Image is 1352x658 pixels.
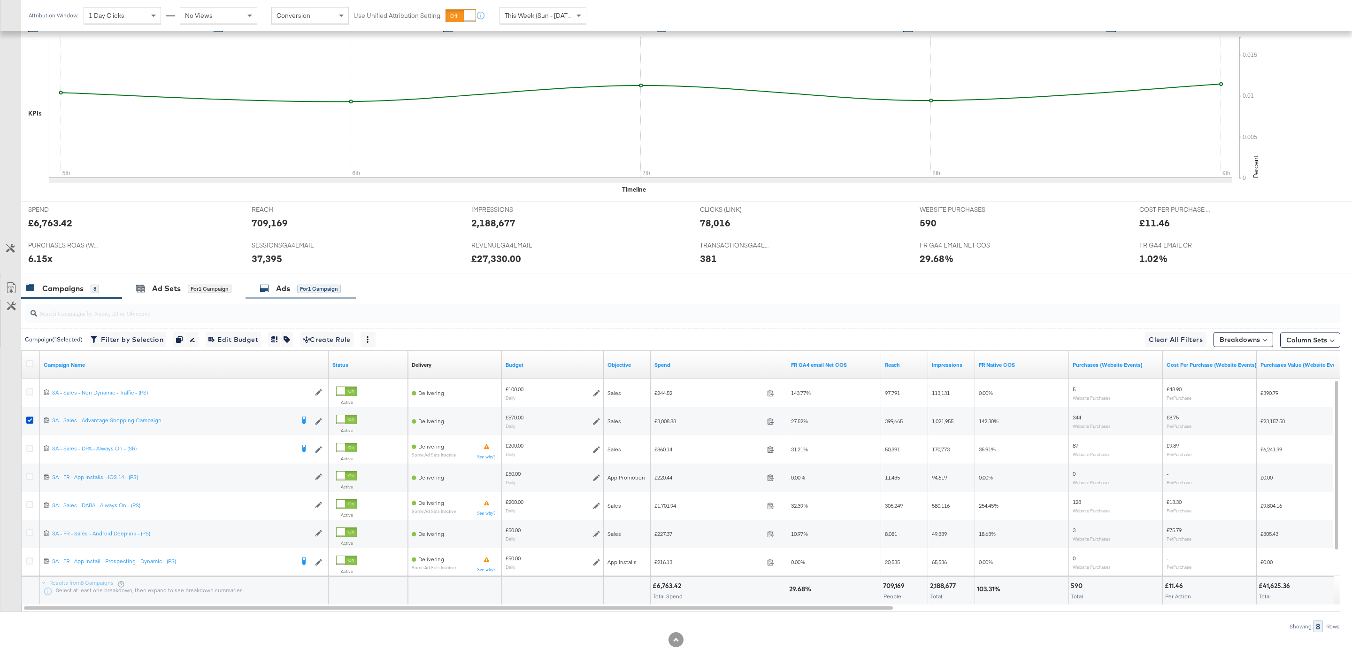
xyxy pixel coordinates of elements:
span: Delivering [418,474,444,481]
span: App Promotion [607,474,645,481]
sub: Website Purchases [1073,451,1111,457]
a: SA - Sales - Non Dynamic - Traffic - (PS) [52,389,310,397]
span: CLICKS (LINK) [700,205,770,214]
div: 709,169 [883,581,907,590]
span: £0.00 [1260,558,1273,565]
label: Active [336,427,357,434]
sub: Per Purchase [1167,536,1191,542]
span: Sales [607,502,621,509]
div: £50.00 [506,470,521,478]
div: £41,625.36 [1259,581,1293,590]
div: 29.68% [789,585,814,594]
span: 254.45% [979,502,999,509]
label: Active [336,540,357,546]
sub: Daily [506,508,515,513]
button: Clear All Filters [1145,332,1206,347]
span: This Week (Sun - [DATE]) [505,11,575,20]
div: 2,188,677 [930,581,959,590]
span: People [883,593,901,600]
div: Campaign ( 1 Selected) [25,335,83,344]
sub: Daily [506,564,515,570]
span: £9.89 [1167,442,1179,449]
div: 8 [1313,620,1323,632]
span: 87 [1073,442,1078,449]
a: SA - FR - Sales - Android Deeplink - (PS) [52,530,310,538]
span: Total [930,593,942,600]
div: £200.00 [506,498,523,506]
span: Delivering [418,499,444,506]
span: App Installs [607,558,637,565]
span: Per Action [1165,593,1191,600]
text: Percent [1252,155,1260,178]
sub: Website Purchases [1073,423,1111,429]
span: £227.37 [654,530,763,537]
div: 103.31% [977,585,1003,594]
div: for 1 Campaign [297,285,341,293]
span: 0.00% [791,474,805,481]
span: 580,116 [932,502,950,509]
a: SA - Sales - DABA - Always On - (PS) [52,502,310,510]
div: Campaigns [42,283,84,294]
span: 0 [1073,470,1075,477]
span: TRANSACTIONSGA4EMAIL [700,241,770,250]
div: Showing: [1289,623,1313,630]
div: 590 [920,216,937,230]
span: Sales [607,418,621,425]
span: £8.75 [1167,414,1179,421]
sub: Daily [506,480,515,485]
div: 1.02% [1139,252,1168,265]
sub: Daily [506,451,515,457]
span: 0.00% [791,558,805,565]
div: £200.00 [506,442,523,449]
span: 32.39% [791,502,808,509]
sub: Daily [506,395,515,401]
a: The total value of the purchase actions tracked by your Custom Audience pixel on your website aft... [1260,361,1347,369]
span: Delivering [418,443,444,450]
span: 97,791 [885,389,900,396]
label: Active [336,484,357,490]
sub: Some Ad Sets Inactive [412,452,456,457]
span: SPEND [28,205,99,214]
div: £100.00 [506,386,523,393]
div: Ads [276,283,290,294]
sub: Website Purchases [1073,508,1111,513]
sub: Website Purchases [1073,564,1111,570]
span: £23,157.58 [1260,418,1285,425]
div: 6.15x [28,252,53,265]
div: £6,763.42 [28,216,72,230]
span: Total Spend [653,593,683,600]
div: 8 [91,285,99,293]
span: 0 [1073,555,1075,562]
sub: Daily [506,423,515,429]
span: FR GA4 EMAIL NET COS [920,241,990,250]
label: Active [336,399,357,405]
label: Active [336,512,357,518]
span: Delivering [418,389,444,396]
span: FR GA4 EMAIL CR [1139,241,1210,250]
span: 128 [1073,498,1081,505]
span: 0.00% [979,558,993,565]
span: 11,435 [885,474,900,481]
div: SA - FR - Sales - Android Deeplink - (PS) [52,530,310,537]
span: Sales [607,530,621,537]
div: £50.00 [506,555,521,562]
span: 3 [1073,526,1075,534]
span: 35.91% [979,446,996,453]
div: 590 [1071,581,1085,590]
span: £305.43 [1260,530,1278,537]
a: SA - Sales - DPA - Always On - (SR) [52,445,294,454]
sub: Per Purchase [1167,423,1191,429]
span: 143.77% [791,389,811,396]
a: Reflects the ability of your Ad Campaign to achieve delivery based on ad states, schedule and bud... [412,361,431,369]
span: Delivering [418,556,444,563]
div: £50.00 [506,526,521,534]
div: SA - Sales - Non Dynamic - Traffic - (PS) [52,389,310,396]
span: WEBSITE PURCHASES [920,205,990,214]
button: Breakdowns [1214,332,1273,347]
span: Clear All Filters [1149,334,1203,346]
span: Total [1071,593,1083,600]
span: - [1167,470,1168,477]
sub: Per Purchase [1167,451,1191,457]
sub: Some Ad Sets Inactive [412,565,456,570]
